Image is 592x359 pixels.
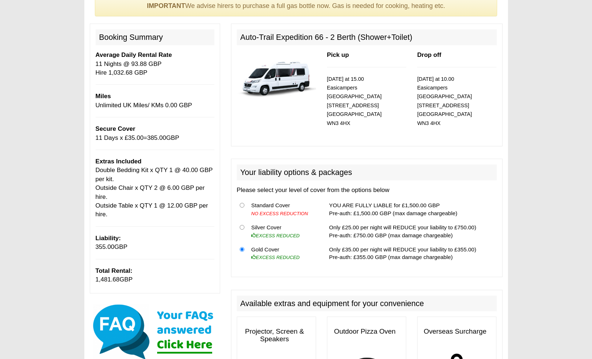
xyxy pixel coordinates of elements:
[237,296,497,312] h2: Available extras and equipment for your convenience
[251,255,300,260] i: EXCESS REDUCED
[237,51,316,102] img: 339.jpg
[96,92,214,110] p: Unlimited UK Miles/ KMs 0.00 GBP
[96,276,120,283] span: 1,481.68
[96,267,133,274] b: Total Rental:
[96,167,213,218] span: Double Bedding Kit x QTY 1 @ 40.00 GBP per kit. Outside Chair x QTY 2 @ 6.00 GBP per hire. Outsid...
[96,235,121,242] b: Liability:
[251,211,308,216] i: NO EXCESS REDUCTION
[326,220,497,242] td: Only £25.00 per night will REDUCE your liability to £750.00) Pre-auth: £750.00 GBP (max damage ch...
[326,199,497,221] td: YOU ARE FULLY LIABLE for £1,500.00 GBP Pre-auth: £1,500.00 GBP (max damage chargeable)
[96,93,111,100] b: Miles
[417,324,496,339] h3: Overseas Surcharge
[96,29,214,45] h2: Booking Summary
[237,324,316,347] h3: Projector, Screen & Speakers
[327,324,406,339] h3: Outdoor Pizza Oven
[96,267,214,284] p: GBP
[96,125,214,142] p: 11 Days x £ = GBP
[96,51,214,77] p: 11 Nights @ 93.88 GBP Hire 1,032.68 GBP
[327,76,382,126] small: [DATE] at 15.00 Easicampers [GEOGRAPHIC_DATA] [STREET_ADDRESS] [GEOGRAPHIC_DATA] WN3 4HX
[327,51,349,58] b: Pick up
[237,164,497,180] h2: Your liability options & packages
[147,2,185,9] strong: IMPORTANT
[96,158,142,165] b: Extras Included
[251,233,300,238] i: EXCESS REDUCED
[417,51,441,58] b: Drop off
[326,242,497,264] td: Only £35.00 per night will REDUCE your liability to £355.00) Pre-auth: £355.00 GBP (max damage ch...
[147,134,166,141] span: 385.00
[128,134,144,141] span: 35.00
[417,76,472,126] small: [DATE] at 10.00 Easicampers [GEOGRAPHIC_DATA] [STREET_ADDRESS] [GEOGRAPHIC_DATA] WN3 4HX
[96,243,114,250] span: 355.00
[96,51,172,58] b: Average Daily Rental Rate
[248,199,318,221] td: Standard Cover
[237,186,497,195] p: Please select your level of cover from the options below
[96,125,135,132] span: Secure Cover
[248,242,318,264] td: Gold Cover
[237,29,497,45] h2: Auto-Trail Expedition 66 - 2 Berth (Shower+Toilet)
[96,234,214,252] p: GBP
[248,220,318,242] td: Silver Cover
